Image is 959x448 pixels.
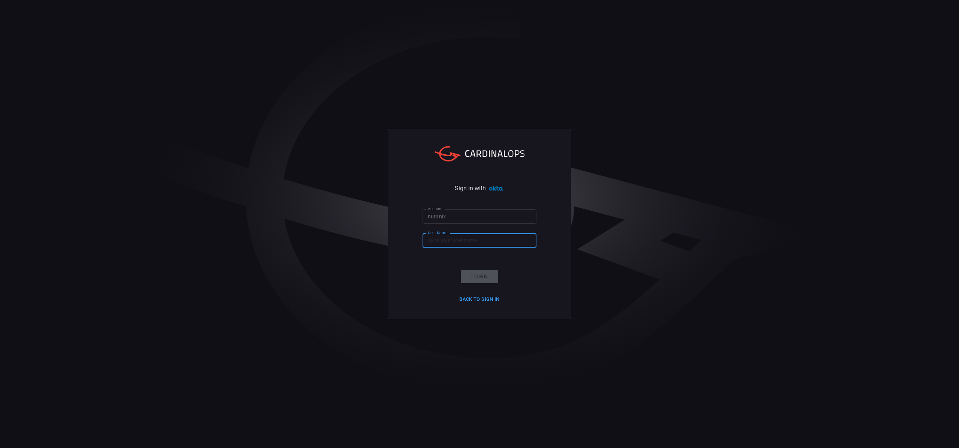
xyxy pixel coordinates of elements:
button: Back to Sign in [455,294,504,305]
input: Type your account [423,209,536,223]
input: Type your user name [423,233,536,247]
label: Account [428,206,443,212]
img: Ad5vKXme8s1CQAAAABJRU5ErkJggg== [488,186,504,191]
label: User Name [428,230,447,236]
span: Sign in with [455,185,486,191]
